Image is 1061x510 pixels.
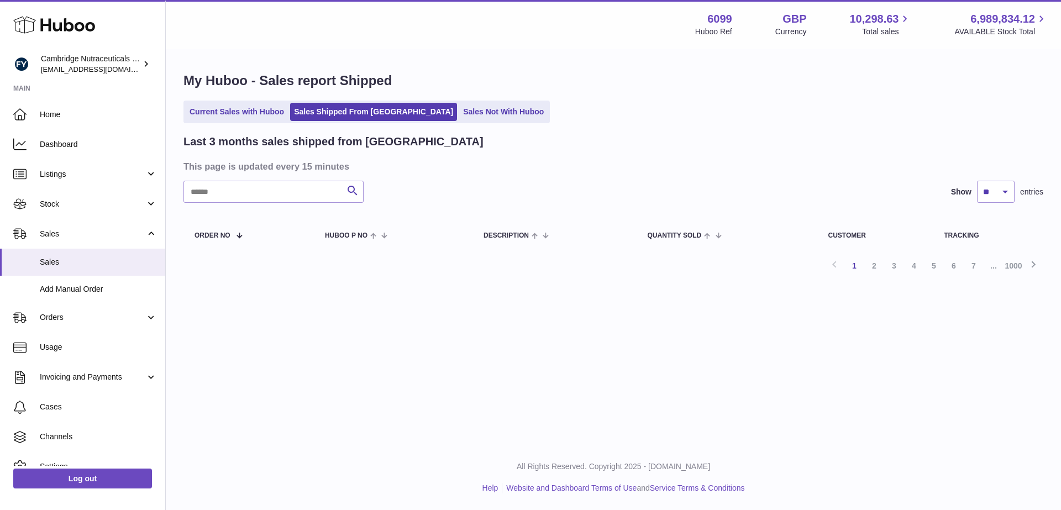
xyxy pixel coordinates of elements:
span: Invoicing and Payments [40,372,145,382]
span: Sales [40,257,157,267]
span: 10,298.63 [849,12,899,27]
span: Home [40,109,157,120]
a: Log out [13,469,152,488]
div: Tracking [944,232,1032,239]
a: 3 [884,256,904,276]
a: 1 [844,256,864,276]
span: Total sales [862,27,911,37]
a: Sales Shipped From [GEOGRAPHIC_DATA] [290,103,457,121]
a: 10,298.63 Total sales [849,12,911,37]
a: 5 [924,256,944,276]
span: ... [984,256,1004,276]
span: Sales [40,229,145,239]
div: Huboo Ref [695,27,732,37]
a: Help [482,483,498,492]
span: [EMAIL_ADDRESS][DOMAIN_NAME] [41,65,162,73]
a: Website and Dashboard Terms of Use [506,483,637,492]
a: 2 [864,256,884,276]
a: 4 [904,256,924,276]
div: Customer [828,232,922,239]
span: Huboo P no [325,232,367,239]
span: Order No [195,232,230,239]
label: Show [951,187,971,197]
span: Settings [40,461,157,472]
a: Service Terms & Conditions [650,483,745,492]
span: Cases [40,402,157,412]
span: Usage [40,342,157,353]
strong: 6099 [707,12,732,27]
a: 6,989,834.12 AVAILABLE Stock Total [954,12,1048,37]
h2: Last 3 months sales shipped from [GEOGRAPHIC_DATA] [183,134,484,149]
a: 1000 [1004,256,1023,276]
span: AVAILABLE Stock Total [954,27,1048,37]
span: Quantity Sold [647,232,701,239]
li: and [502,483,744,493]
img: internalAdmin-6099@internal.huboo.com [13,56,30,72]
strong: GBP [782,12,806,27]
span: Channels [40,432,157,442]
div: Currency [775,27,807,37]
a: 6 [944,256,964,276]
p: All Rights Reserved. Copyright 2025 - [DOMAIN_NAME] [175,461,1052,472]
span: Listings [40,169,145,180]
a: Sales Not With Huboo [459,103,548,121]
span: 6,989,834.12 [970,12,1035,27]
span: Description [484,232,529,239]
span: Stock [40,199,145,209]
span: entries [1020,187,1043,197]
h1: My Huboo - Sales report Shipped [183,72,1043,90]
span: Orders [40,312,145,323]
div: Cambridge Nutraceuticals Ltd [41,54,140,75]
h3: This page is updated every 15 minutes [183,160,1041,172]
span: Dashboard [40,139,157,150]
a: Current Sales with Huboo [186,103,288,121]
a: 7 [964,256,984,276]
span: Add Manual Order [40,284,157,295]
